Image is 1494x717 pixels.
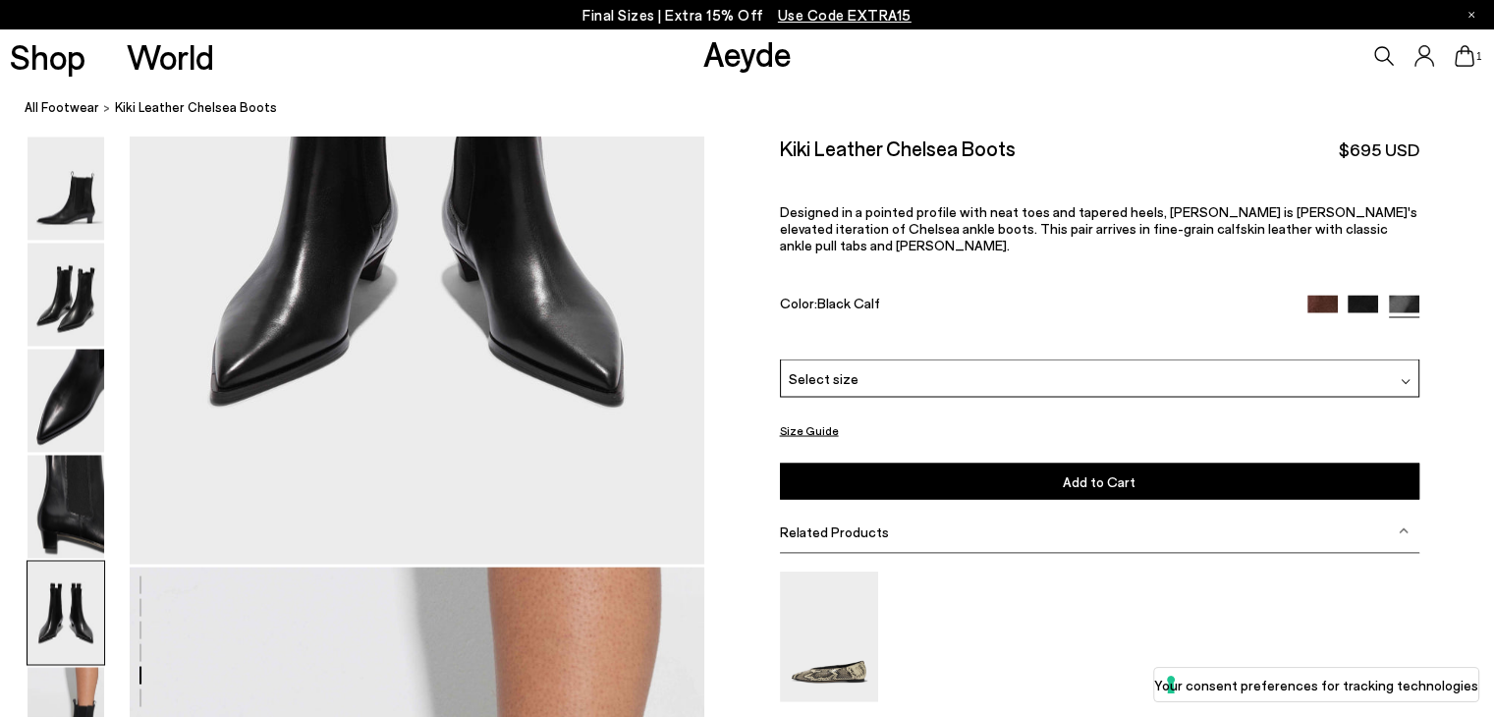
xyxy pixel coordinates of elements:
span: Kiki Leather Chelsea Boots [115,98,277,119]
p: Final Sizes | Extra 15% Off [582,3,912,28]
a: World [127,39,214,74]
button: Size Guide [780,418,839,443]
a: Aeyde [703,32,792,74]
span: 1 [1474,51,1484,62]
span: Navigate to /collections/ss25-final-sizes [778,6,912,24]
a: All Footwear [25,98,99,119]
label: Your consent preferences for tracking technologies [1154,675,1478,695]
img: Kiki Leather Chelsea Boots - Image 2 [28,244,104,347]
button: Add to Cart [780,464,1419,500]
button: Your consent preferences for tracking technologies [1154,668,1478,701]
img: svg%3E [1401,377,1411,387]
span: Black Calf [817,296,880,312]
img: Kiki Leather Chelsea Boots - Image 1 [28,138,104,241]
span: Related Products [780,524,889,540]
a: Shop [10,39,85,74]
h2: Kiki Leather Chelsea Boots [780,137,1016,161]
img: Moa Pointed-Toe Flats [780,572,878,702]
img: svg%3E [1399,526,1409,536]
span: Add to Cart [1063,473,1135,490]
img: Kiki Leather Chelsea Boots - Image 5 [28,562,104,665]
span: Select size [789,368,858,389]
img: Kiki Leather Chelsea Boots - Image 3 [28,350,104,453]
span: Designed in a pointed profile with neat toes and tapered heels, [PERSON_NAME] is [PERSON_NAME]'s ... [780,204,1417,254]
span: $695 USD [1339,138,1419,163]
div: Color: [780,296,1288,318]
a: 1 [1455,45,1474,67]
img: Kiki Leather Chelsea Boots - Image 4 [28,456,104,559]
nav: breadcrumb [25,83,1494,137]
